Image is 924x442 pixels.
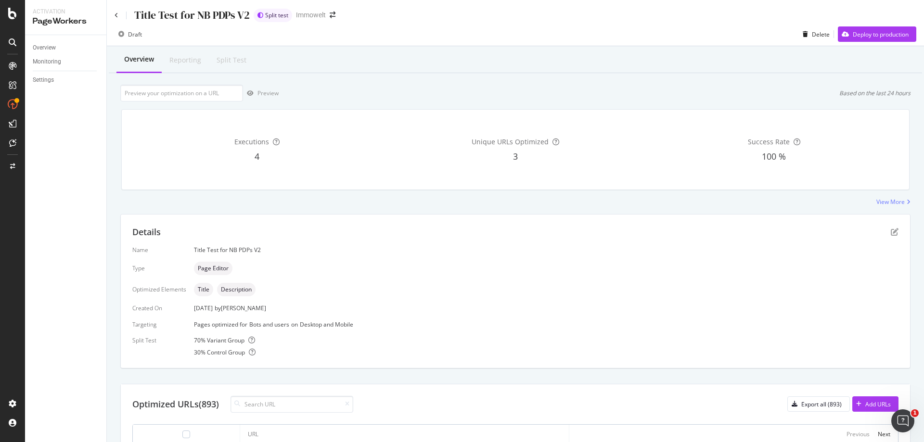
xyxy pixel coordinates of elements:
[198,265,229,271] span: Page Editor
[891,409,914,432] iframe: Intercom live chat
[891,228,898,236] div: pen-to-square
[838,26,916,42] button: Deploy to production
[911,409,919,417] span: 1
[801,400,842,408] div: Export all (893)
[194,283,213,296] div: neutral label
[847,430,870,438] div: Previous
[300,320,353,328] div: Desktop and Mobile
[878,430,890,438] div: Next
[839,89,911,97] div: Based on the last 24 hours
[217,55,246,65] div: Split Test
[876,198,911,206] a: View More
[128,30,142,38] div: Draft
[231,396,353,413] input: Search URL
[257,89,279,97] div: Preview
[876,198,905,206] div: View More
[265,13,288,18] span: Split test
[296,10,326,20] div: Immowelt
[221,287,252,292] span: Description
[132,226,161,239] div: Details
[115,13,118,18] a: Click to go back
[194,304,898,312] div: [DATE]
[33,57,61,67] div: Monitoring
[120,85,243,101] input: Preview your optimization on a URL
[472,137,549,146] span: Unique URLs Optimized
[33,75,54,85] div: Settings
[132,264,186,272] div: Type
[249,320,289,328] div: Bots and users
[194,262,232,275] div: neutral label
[33,8,99,16] div: Activation
[878,429,890,440] button: Next
[852,396,898,412] button: Add URLs
[234,137,269,146] span: Executions
[33,43,56,53] div: Overview
[255,151,259,162] span: 4
[33,75,100,85] a: Settings
[194,246,898,254] div: Title Test for NB PDPs V2
[254,9,292,22] div: brand label
[248,430,258,439] div: URL
[132,320,186,328] div: Targeting
[33,57,100,67] a: Monitoring
[33,43,100,53] a: Overview
[194,336,898,344] div: 70 % Variant Group
[748,137,790,146] span: Success Rate
[330,12,335,18] div: arrow-right-arrow-left
[215,304,266,312] div: by [PERSON_NAME]
[169,55,201,65] div: Reporting
[198,287,209,292] span: Title
[865,400,891,408] div: Add URLs
[847,429,870,440] button: Previous
[762,151,786,162] span: 100 %
[243,86,279,101] button: Preview
[513,151,518,162] span: 3
[799,26,830,42] button: Delete
[132,398,219,411] div: Optimized URLs (893)
[787,396,850,412] button: Export all (893)
[217,283,256,296] div: neutral label
[194,348,898,356] div: 30 % Control Group
[132,336,186,344] div: Split Test
[134,8,250,23] div: Title Test for NB PDPs V2
[132,304,186,312] div: Created On
[853,30,909,38] div: Deploy to production
[132,246,186,254] div: Name
[812,30,830,38] div: Delete
[194,320,898,328] div: Pages optimized for on
[124,54,154,64] div: Overview
[132,285,186,293] div: Optimized Elements
[33,16,99,27] div: PageWorkers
